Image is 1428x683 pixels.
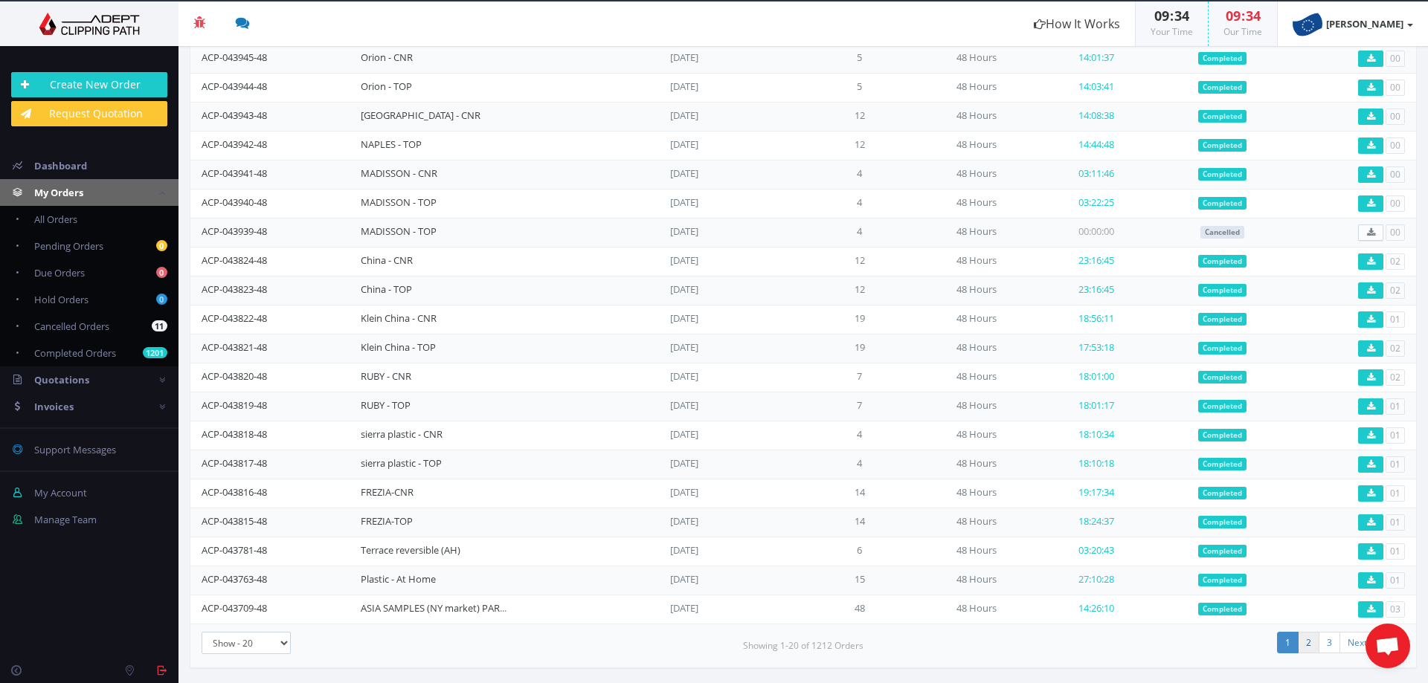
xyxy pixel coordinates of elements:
[1198,168,1247,181] span: Completed
[1174,7,1189,25] span: 34
[1200,226,1244,239] span: Cancelled
[659,102,799,131] td: [DATE]
[202,485,267,499] a: ACP-043816-48
[1278,1,1428,46] a: [PERSON_NAME]
[202,137,267,151] a: ACP-043942-48
[1033,276,1158,305] td: 23:16:45
[920,218,1033,247] td: 48 Hours
[920,508,1033,537] td: 48 Hours
[1198,516,1247,529] span: Completed
[1198,284,1247,297] span: Completed
[11,101,167,126] a: Request Quotation
[202,224,267,238] a: ACP-043939-48
[1198,371,1247,384] span: Completed
[34,320,109,333] span: Cancelled Orders
[1293,9,1322,39] img: timthumb.php
[361,601,512,615] a: ASIA SAMPLES (NY market) PART 2
[920,102,1033,131] td: 48 Hours
[361,224,437,238] a: MADISSON - TOP
[1223,25,1262,38] small: Our Time
[1033,102,1158,131] td: 14:08:38
[1198,342,1247,355] span: Completed
[361,572,436,586] a: Plastic - At Home
[799,276,920,305] td: 12
[34,400,74,413] span: Invoices
[659,392,799,421] td: [DATE]
[1198,574,1247,587] span: Completed
[34,266,85,279] span: Due Orders
[202,166,267,180] a: ACP-043941-48
[799,160,920,189] td: 4
[1198,255,1247,268] span: Completed
[361,514,413,528] a: FREZIA-TOP
[202,195,267,209] a: ACP-043940-48
[799,595,920,624] td: 48
[361,311,437,325] a: Klein China - CNR
[1033,566,1158,595] td: 27:10:28
[1019,1,1135,46] a: How It Works
[156,240,167,251] b: 0
[1198,110,1247,123] span: Completed
[1198,400,1247,413] span: Completed
[1033,508,1158,537] td: 18:24:37
[920,363,1033,392] td: 48 Hours
[143,347,167,358] b: 1201
[743,639,863,653] small: Showing 1-20 of 1212 Orders
[1151,25,1193,38] small: Your Time
[799,44,920,73] td: 5
[659,189,799,218] td: [DATE]
[659,160,799,189] td: [DATE]
[361,369,411,383] a: RUBY - CNR
[156,267,167,278] b: 0
[1198,603,1247,616] span: Completed
[361,195,437,209] a: MADISSON - TOP
[659,479,799,508] td: [DATE]
[799,73,920,102] td: 5
[1198,81,1247,94] span: Completed
[659,450,799,479] td: [DATE]
[361,485,414,499] a: FREZIA-CNR
[1033,537,1158,566] td: 03:20:43
[799,363,920,392] td: 7
[920,392,1033,421] td: 48 Hours
[1033,160,1158,189] td: 03:11:46
[202,51,267,64] a: ACP-043945-48
[1033,218,1158,247] td: 00:00:00
[361,166,437,180] a: MADISSON - CNR
[156,294,167,305] b: 0
[920,479,1033,508] td: 48 Hours
[659,305,799,334] td: [DATE]
[361,543,460,557] a: Terrace reversible (AH)
[361,51,413,64] a: Orion - CNR
[34,346,116,360] span: Completed Orders
[1198,487,1247,500] span: Completed
[34,513,97,526] span: Manage Team
[34,213,77,226] span: All Orders
[361,282,412,296] a: China - TOP
[1226,7,1241,25] span: 09
[1033,247,1158,276] td: 23:16:45
[659,131,799,160] td: [DATE]
[202,369,267,383] a: ACP-043820-48
[1198,139,1247,152] span: Completed
[799,566,920,595] td: 15
[1298,632,1319,653] a: 2
[920,421,1033,450] td: 48 Hours
[202,340,267,354] a: ACP-043821-48
[920,160,1033,189] td: 48 Hours
[659,44,799,73] td: [DATE]
[799,479,920,508] td: 14
[799,508,920,537] td: 14
[361,253,413,267] a: China - CNR
[34,443,116,456] span: Support Messages
[202,109,267,122] a: ACP-043943-48
[202,572,267,586] a: ACP-043763-48
[799,392,920,421] td: 7
[11,13,167,35] img: Adept Graphics
[11,72,167,97] a: Create New Order
[920,334,1033,363] td: 48 Hours
[202,456,267,470] a: ACP-043817-48
[202,282,267,296] a: ACP-043823-48
[799,102,920,131] td: 12
[659,218,799,247] td: [DATE]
